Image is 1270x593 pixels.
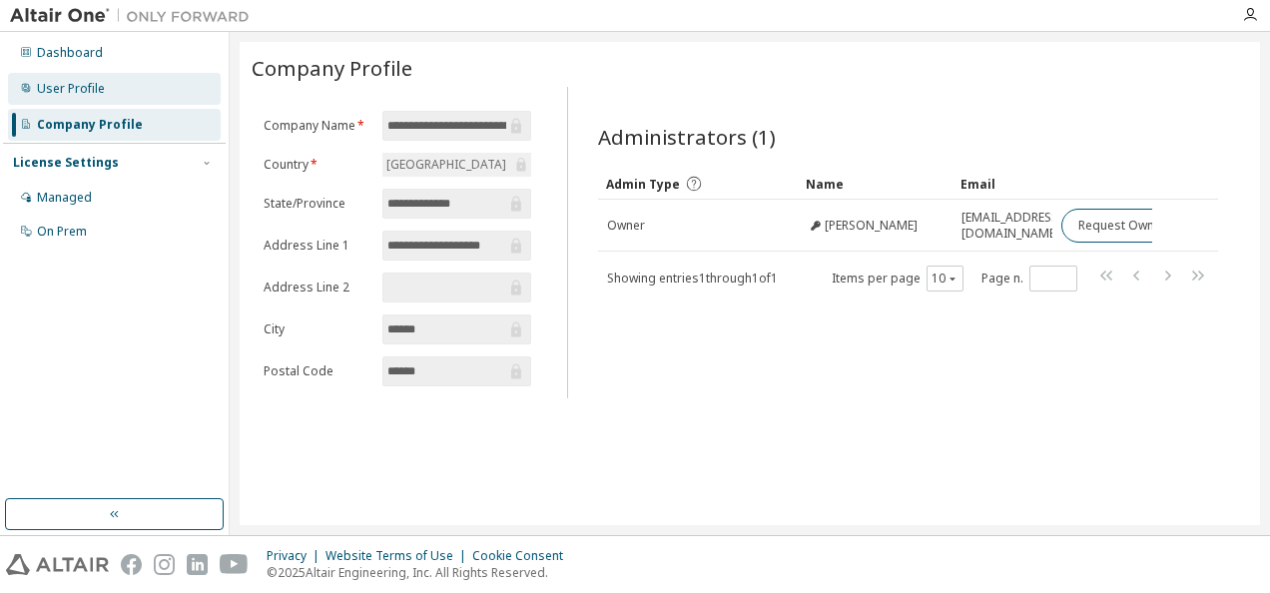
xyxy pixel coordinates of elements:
img: facebook.svg [121,554,142,575]
span: Admin Type [606,176,680,193]
button: Request Owner Change [1061,209,1230,243]
div: License Settings [13,155,119,171]
img: instagram.svg [154,554,175,575]
div: Website Terms of Use [325,548,472,564]
span: Administrators (1) [598,123,776,151]
img: altair_logo.svg [6,554,109,575]
label: Country [264,157,370,173]
div: [GEOGRAPHIC_DATA] [382,153,531,177]
div: Privacy [267,548,325,564]
label: Postal Code [264,363,370,379]
span: [PERSON_NAME] [825,218,918,234]
img: youtube.svg [220,554,249,575]
label: State/Province [264,196,370,212]
span: Page n. [981,266,1077,292]
span: Showing entries 1 through 1 of 1 [607,270,778,287]
p: © 2025 Altair Engineering, Inc. All Rights Reserved. [267,564,575,581]
label: Address Line 1 [264,238,370,254]
span: Owner [607,218,645,234]
span: Company Profile [252,54,412,82]
div: Dashboard [37,45,103,61]
label: City [264,321,370,337]
span: [EMAIL_ADDRESS][DOMAIN_NAME] [961,210,1062,242]
div: Name [806,168,945,200]
label: Address Line 2 [264,280,370,296]
div: User Profile [37,81,105,97]
button: 10 [932,271,958,287]
div: Company Profile [37,117,143,133]
span: Items per page [832,266,963,292]
img: Altair One [10,6,260,26]
label: Company Name [264,118,370,134]
div: Cookie Consent [472,548,575,564]
div: Managed [37,190,92,206]
div: [GEOGRAPHIC_DATA] [383,154,509,176]
div: On Prem [37,224,87,240]
div: Email [960,168,1044,200]
img: linkedin.svg [187,554,208,575]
